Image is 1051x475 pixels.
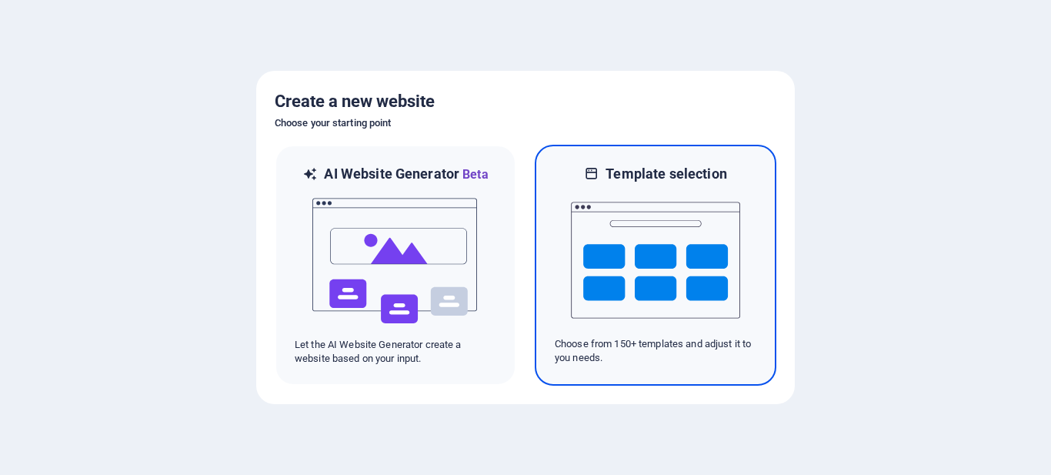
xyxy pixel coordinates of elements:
span: Beta [459,167,489,182]
h5: Create a new website [275,89,776,114]
div: Template selectionChoose from 150+ templates and adjust it to you needs. [535,145,776,386]
h6: Template selection [606,165,726,183]
img: ai [311,184,480,338]
p: Let the AI Website Generator create a website based on your input. [295,338,496,366]
h6: AI Website Generator [324,165,488,184]
div: AI Website GeneratorBetaaiLet the AI Website Generator create a website based on your input. [275,145,516,386]
h6: Choose your starting point [275,114,776,132]
p: Choose from 150+ templates and adjust it to you needs. [555,337,756,365]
